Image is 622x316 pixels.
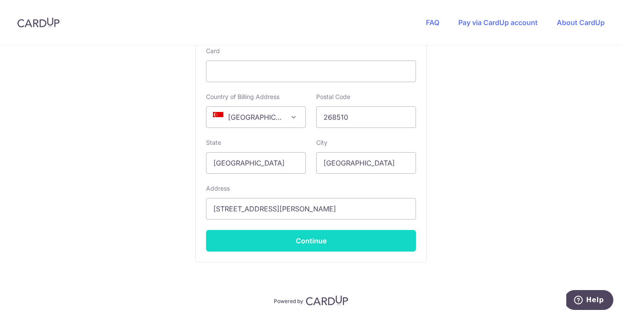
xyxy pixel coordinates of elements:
[274,296,303,305] p: Powered by
[316,138,327,147] label: City
[557,18,605,27] a: About CardUp
[426,18,439,27] a: FAQ
[458,18,538,27] a: Pay via CardUp account
[206,230,416,252] button: Continue
[206,47,220,55] label: Card
[206,107,305,128] span: Singapore
[306,295,348,306] img: CardUp
[206,184,230,193] label: Address
[213,66,409,77] iframe: Secure card payment input frame
[206,138,221,147] label: State
[206,106,306,128] span: Singapore
[17,17,60,28] img: CardUp
[566,290,613,312] iframe: Opens a widget where you can find more information
[316,93,350,101] label: Postal Code
[206,93,279,101] label: Country of Billing Address
[316,106,416,128] input: Example 123456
